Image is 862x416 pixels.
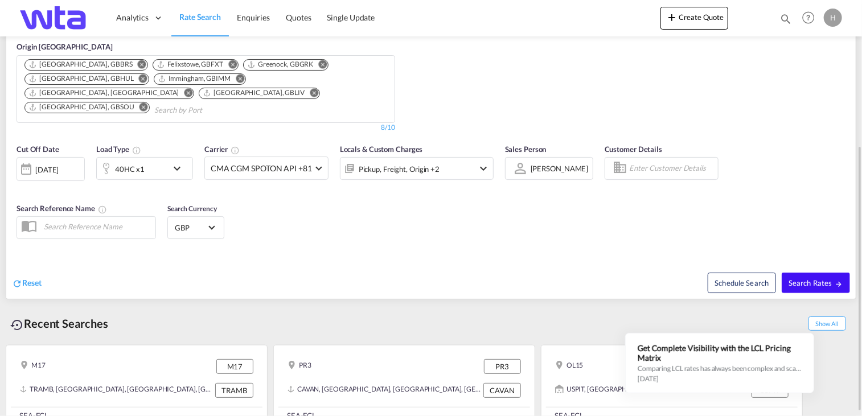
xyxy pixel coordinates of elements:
div: Press delete to remove this chip. [28,60,135,69]
div: 40HC x1icon-chevron-down [96,157,193,180]
span: Search Rates [789,278,843,287]
span: Single Update [327,13,375,22]
div: Help [799,8,824,28]
div: icon-magnify [779,13,792,30]
div: 40HC x1 [115,161,145,177]
div: Press delete to remove this chip. [28,102,137,112]
button: Remove [228,74,245,85]
md-datepicker: Select [17,180,25,195]
div: PR3 [288,359,311,374]
div: London Gateway Port, GBLGP [28,88,179,98]
div: PR3 [484,359,521,374]
span: Sales Person [505,145,547,154]
span: Customer Details [605,145,662,154]
md-icon: The selected Trucker/Carrierwill be displayed in the rate results If the rates are from another f... [231,146,240,155]
button: Note: By default Schedule search will only considerorigin ports, destination ports and cut off da... [708,273,776,293]
button: Remove [130,60,147,71]
div: TRAMB [215,383,253,398]
div: OL15 [555,359,584,374]
md-select: Select Currency: £ GBPUnited Kingdom Pound [174,219,218,236]
div: Immingham, GBIMM [158,74,231,84]
md-icon: icon-plus 400-fg [665,10,679,24]
md-icon: icon-arrow-right [835,280,843,288]
span: GBP [175,223,207,233]
div: Press delete to remove this chip. [158,74,233,84]
span: Load Type [96,145,141,154]
div: Liverpool, GBLIV [203,88,305,98]
div: Pickup Freight Origin Destination Factory Stuffing [359,161,440,177]
span: Origin [GEOGRAPHIC_DATA] [17,42,113,51]
input: Search Reference Name [38,218,155,235]
div: Recent Searches [6,311,113,336]
div: Southampton, GBSOU [28,102,134,112]
div: Hull, GBHUL [28,74,134,84]
md-icon: Your search will be saved by the below given name [98,205,107,214]
button: Remove [221,60,238,71]
input: Chips input. [154,101,262,120]
div: M17 [20,359,46,374]
md-select: Sales Person: Helen Downes [529,160,590,176]
div: H [824,9,842,27]
div: [PERSON_NAME] [531,164,589,173]
span: Help [799,8,818,27]
button: Search Ratesicon-arrow-right [782,273,850,293]
div: [DATE] [35,164,59,175]
span: Cut Off Date [17,145,59,154]
span: Analytics [116,12,149,23]
md-icon: icon-refresh [12,278,22,289]
button: Remove [132,74,149,85]
span: Reset [22,278,42,287]
span: Carrier [204,145,240,154]
button: Remove [302,88,319,100]
span: CMA CGM SPOTON API +81 [211,163,312,174]
button: Remove [311,60,328,71]
div: Pickup Freight Origin Destination Factory Stuffingicon-chevron-down [340,157,494,180]
span: Enquiries [237,13,270,22]
button: Remove [176,88,194,100]
md-icon: icon-information-outline [132,146,141,155]
div: Press delete to remove this chip. [157,60,225,69]
img: bf843820205c11f09835497521dffd49.png [17,5,94,31]
div: icon-refreshReset [12,277,42,290]
div: Press delete to remove this chip. [247,60,316,69]
span: Locals & Custom Charges [340,145,423,154]
md-icon: icon-backup-restore [10,318,24,332]
div: Press delete to remove this chip. [28,74,136,84]
div: Press delete to remove this chip. [28,88,181,98]
span: Search Reference Name [17,204,107,213]
div: M17 [216,359,253,374]
div: Bristol, GBBRS [28,60,133,69]
span: Quotes [286,13,311,22]
span: Rate Search [179,12,221,22]
input: Enter Customer Details [629,160,715,177]
div: TRAMB, Ambarli, Türkiye, South West Asia, Asia Pacific [20,383,212,398]
div: USPIT, Pittsburgh, PA, United States, North America, Americas [555,383,749,398]
div: [DATE] [17,157,85,181]
span: Show All [808,316,846,331]
div: CAVAN [483,383,521,398]
md-icon: icon-magnify [779,13,792,25]
button: Remove [132,102,149,114]
span: Search Currency [167,204,217,213]
div: Felixstowe, GBFXT [157,60,223,69]
md-icon: icon-chevron-down [477,162,490,175]
div: Greenock, GBGRK [247,60,314,69]
div: 8/10 [381,123,395,133]
div: CAVAN, Vancouver, BC, Canada, North America, Americas [288,383,481,398]
div: Press delete to remove this chip. [203,88,307,98]
md-chips-wrap: Chips container. Use arrow keys to select chips. [23,56,389,120]
md-icon: icon-chevron-down [170,162,190,175]
button: icon-plus 400-fgCreate Quote [660,7,728,30]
